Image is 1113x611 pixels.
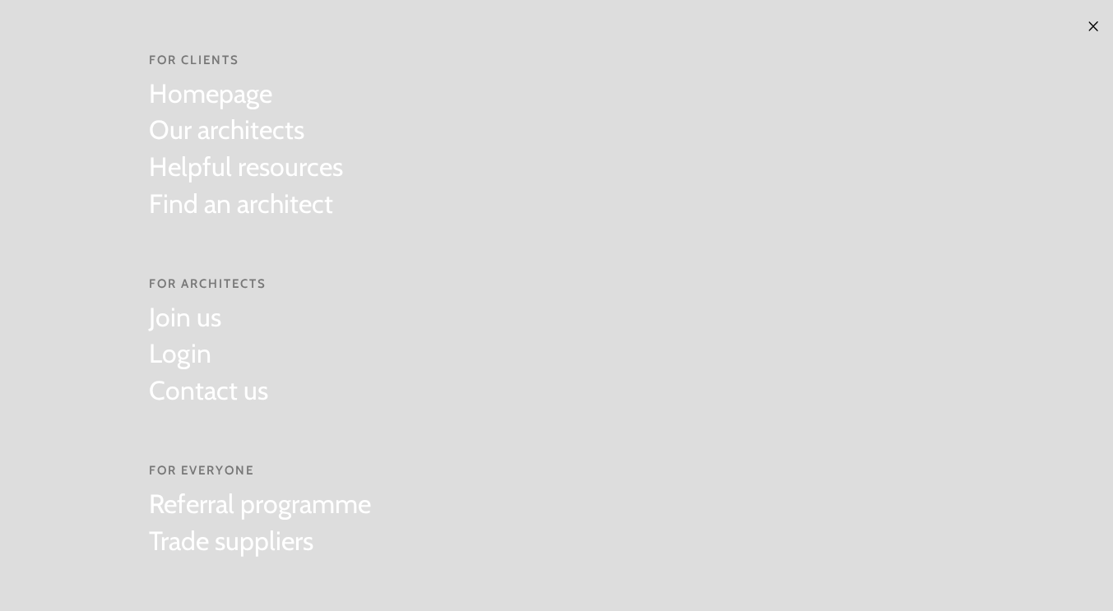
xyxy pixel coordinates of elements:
a: Referral programme [149,486,371,523]
span: For everyone [149,462,371,479]
a: Homepage [149,76,343,113]
img: × [1087,20,1100,33]
a: Our architects [149,112,343,149]
a: Helpful resources [149,149,343,186]
span: For Clients [149,52,343,69]
a: Contact us [149,373,268,410]
a: Find an architect [149,186,343,223]
a: Join us [149,299,268,336]
span: For Architects [149,275,268,293]
a: Trade suppliers [149,523,371,560]
a: Login [149,336,268,373]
